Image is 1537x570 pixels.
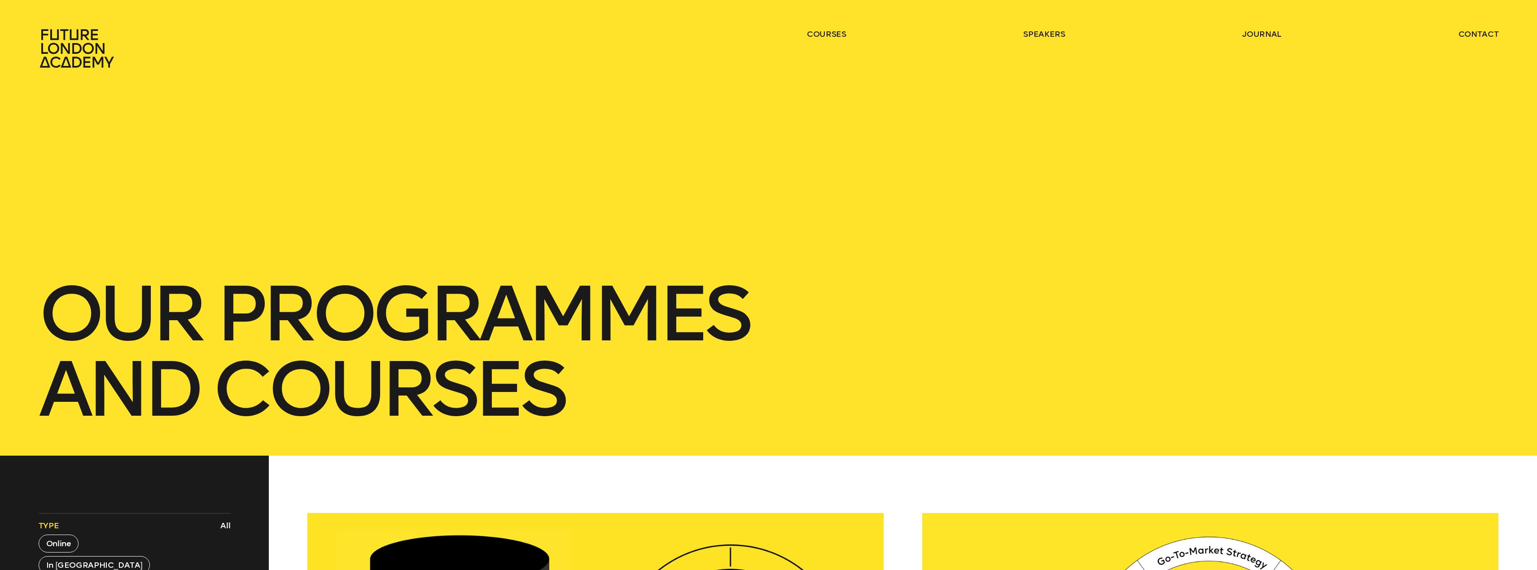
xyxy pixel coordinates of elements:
[39,520,59,531] span: Type
[1242,29,1281,39] a: journal
[39,276,1499,427] h1: our Programmes and courses
[39,535,79,553] button: Online
[1023,29,1065,39] a: speakers
[807,29,846,39] a: courses
[1458,29,1499,39] a: contact
[218,518,233,533] button: All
